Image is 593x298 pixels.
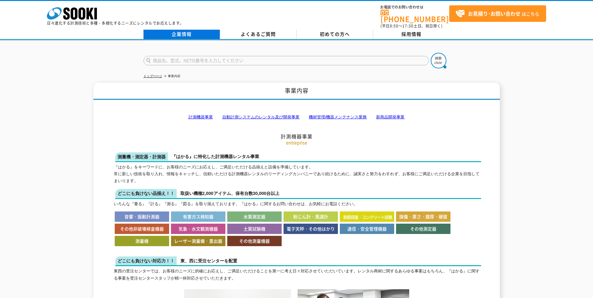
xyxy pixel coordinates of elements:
[320,31,350,37] span: 初めての方へ
[114,152,480,184] dd: 『はかる』をキーワードに、お客様のニーズにお応えし、ご満足いただける品揃えと設備を準備しています。 常に新しい技術を取り入れ、情報をキャッチし、信頼いただける計測機器レンタルのリーディングカンパ...
[47,21,184,25] p: 日々進化する計測技術と多種・多様化するニーズにレンタルでお応えします。
[402,23,414,29] span: 17:30
[227,211,282,222] li: 水質測定器
[380,10,449,22] a: [PHONE_NUMBER]
[115,224,169,234] li: その他非破壊検査機器
[114,83,480,140] h2: 計測機器事業
[284,224,338,234] li: 電子天秤・その他はかり
[115,256,177,265] span: どこにも負けない対応力！！
[380,5,449,9] span: お電話でのお問い合わせは
[284,211,338,222] li: 粉じん計・風速計
[115,211,169,222] li: 音響・振動計測器
[380,23,442,29] span: (平日 ～ 土日、祝日除く)
[115,189,481,199] dt: 取扱い機種2,000アイテム、保有台数30,000台以上
[93,83,500,100] h1: 事業内容
[188,115,213,119] a: 計測機器事業
[143,30,220,39] a: 企業情報
[340,224,394,234] li: 通信・安全管理機器
[449,5,546,22] a: お見積り･お問い合わせはこちら
[114,139,480,146] p: entreprise
[455,9,539,18] span: はこちら
[227,236,282,246] li: その他測量機器
[115,189,177,197] span: どこにも負けない品揃え！！
[309,115,367,119] a: 機材管理/機器メンテナンス業務
[373,30,450,39] a: 採用情報
[115,152,168,161] span: 測量機・測定器・計測器
[396,224,450,234] li: その他測定器
[340,211,394,222] li: 鉄筋探査・コンクリート試験
[376,115,405,119] a: 新商品開発事業
[297,30,373,39] a: 初めての方へ
[396,211,450,222] li: 探傷・厚さ・膜厚・硬度
[115,256,481,266] dt: 東、西に受注センターを配置
[115,236,169,246] li: 測量機
[431,53,446,68] img: btn_search.png
[143,74,162,78] a: トップページ
[227,224,282,234] li: 土質試験機
[390,23,399,29] span: 8:50
[163,73,180,80] li: 事業内容
[171,211,225,222] li: 有害ガス検知器
[222,115,299,119] a: 自動計測システムのレンタル及び開発事業
[114,247,480,282] dd: 東西の受注センターでは、お客様のニーズに的確にお応えし、ご満足いただけることを第一に考え日々対応させていただいています。レンタル商材に関するあらゆる事案はもちろん、『はかる』に関する事案を受注セ...
[220,30,297,39] a: よくあるご質問
[468,10,520,17] strong: お見積り･お問い合わせ
[114,189,480,207] dd: いろんな『量る』『計る』『測る』『図る』を取り揃えております。『はかる』に関するお問い合わせは、お気軽にお電話ください。
[171,224,225,234] li: 気象・水文観測機器
[115,152,481,162] dt: 『はかる』に特化した計測機器レンタル事業
[143,56,429,65] input: 商品名、型式、NETIS番号を入力してください
[171,236,225,246] li: レーザー測量機・墨出器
